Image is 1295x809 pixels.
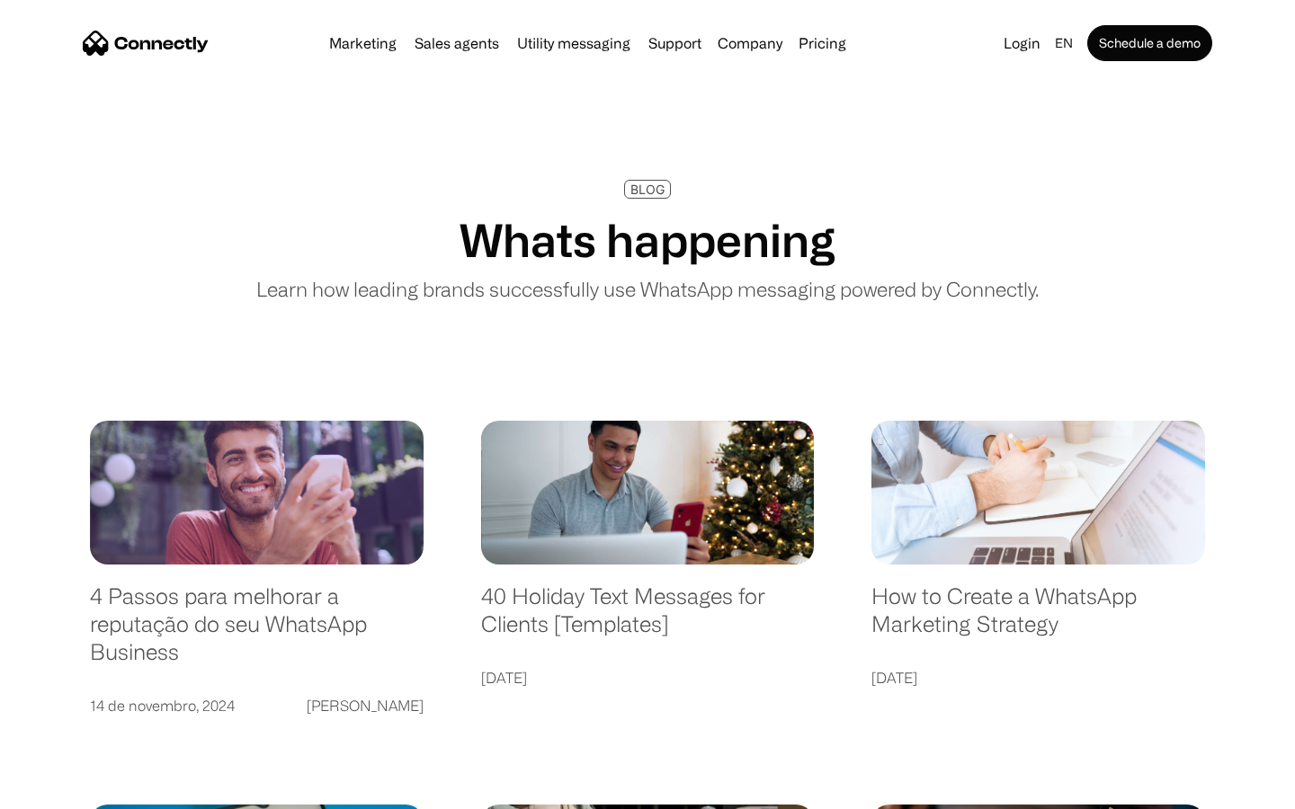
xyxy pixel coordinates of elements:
div: BLOG [630,182,665,196]
div: 14 de novembro, 2024 [90,693,235,718]
div: [PERSON_NAME] [307,693,424,718]
h1: Whats happening [460,213,835,267]
a: Schedule a demo [1087,25,1212,61]
a: 4 Passos para melhorar a reputação do seu WhatsApp Business [90,582,424,683]
div: [DATE] [481,665,527,690]
a: Marketing [322,36,404,50]
a: 40 Holiday Text Messages for Clients [Templates] [481,582,815,655]
a: Pricing [791,36,853,50]
div: [DATE] [871,665,917,690]
ul: Language list [36,778,108,803]
a: Support [641,36,709,50]
a: Sales agents [407,36,506,50]
div: Company [718,31,782,56]
p: Learn how leading brands successfully use WhatsApp messaging powered by Connectly. [256,274,1039,304]
a: Login [996,31,1048,56]
aside: Language selected: English [18,778,108,803]
a: How to Create a WhatsApp Marketing Strategy [871,582,1205,655]
div: en [1055,31,1073,56]
a: Utility messaging [510,36,638,50]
